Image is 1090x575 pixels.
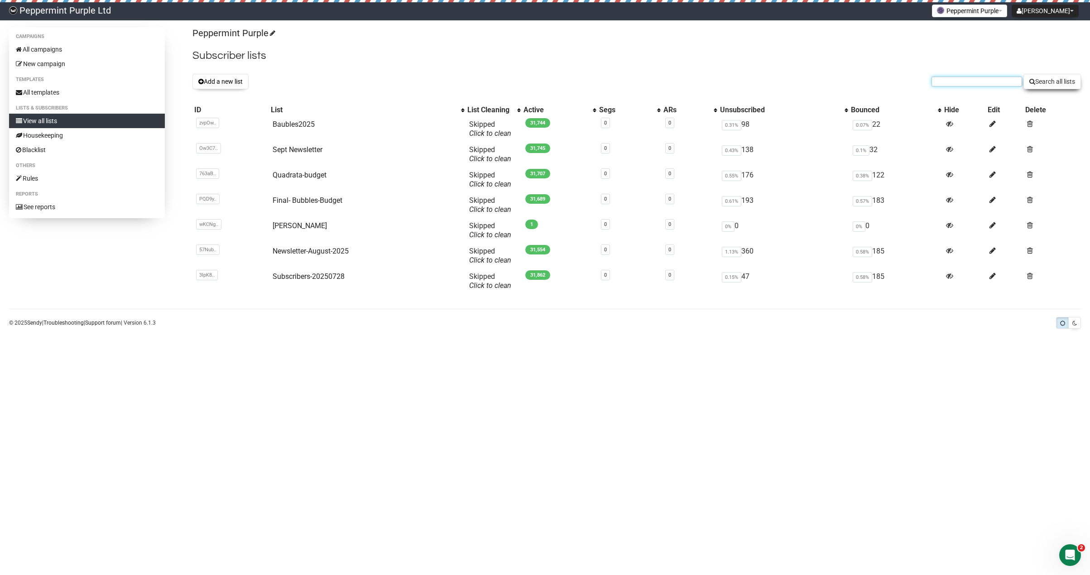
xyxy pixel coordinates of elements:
[9,128,165,143] a: Housekeeping
[604,221,607,227] a: 0
[853,145,869,156] span: 0.1%
[525,169,550,178] span: 31,707
[718,268,850,294] td: 47
[932,5,1007,17] button: Peppermint Purple
[192,48,1081,64] h2: Subscriber lists
[523,105,588,115] div: Active
[466,104,522,116] th: List Cleaning: No sort applied, activate to apply an ascending sort
[1025,105,1079,115] div: Delete
[9,318,156,328] p: © 2025 | | | Version 6.1.3
[269,104,466,116] th: List: No sort applied, activate to apply an ascending sort
[718,116,850,142] td: 98
[469,180,511,188] a: Click to clean
[9,160,165,171] li: Others
[469,281,511,290] a: Click to clean
[27,320,42,326] a: Sendy
[604,171,607,177] a: 0
[668,196,671,202] a: 0
[720,105,840,115] div: Unsubscribed
[849,268,942,294] td: 185
[851,105,933,115] div: Bounced
[849,192,942,218] td: 183
[942,104,986,116] th: Hide: No sort applied, sorting is disabled
[849,142,942,167] td: 32
[718,167,850,192] td: 176
[196,118,219,128] span: zvpOw..
[853,171,872,181] span: 0.38%
[668,272,671,278] a: 0
[1059,544,1081,566] iframe: Intercom live chat
[273,120,315,129] a: Baubles2025
[469,205,511,214] a: Click to clean
[9,171,165,186] a: Rules
[273,272,345,281] a: Subscribers-20250728
[9,200,165,214] a: See reports
[718,104,850,116] th: Unsubscribed: No sort applied, activate to apply an ascending sort
[192,28,274,38] a: Peppermint Purple
[722,120,741,130] span: 0.31%
[525,270,550,280] span: 31,862
[663,105,709,115] div: ARs
[1023,104,1081,116] th: Delete: No sort applied, sorting is disabled
[273,221,327,230] a: [PERSON_NAME]
[722,171,741,181] span: 0.55%
[469,129,511,138] a: Click to clean
[604,272,607,278] a: 0
[273,171,327,179] a: Quadrata-budget
[722,196,741,206] span: 0.61%
[668,171,671,177] a: 0
[9,31,165,42] li: Campaigns
[853,221,865,232] span: 0%
[525,194,550,204] span: 31,689
[525,220,538,229] span: 1
[196,168,219,179] span: 763aB..
[853,120,872,130] span: 0.07%
[9,143,165,157] a: Blacklist
[718,142,850,167] td: 138
[988,105,1021,115] div: Edit
[469,256,511,264] a: Click to clean
[1078,544,1085,551] span: 2
[668,221,671,227] a: 0
[469,230,511,239] a: Click to clean
[718,218,850,243] td: 0
[1023,74,1081,89] button: Search all lists
[196,194,220,204] span: PQD9y..
[469,154,511,163] a: Click to clean
[85,320,121,326] a: Support forum
[469,221,511,239] span: Skipped
[9,6,17,14] img: 8e84c496d3b51a6c2b78e42e4056443a
[196,143,221,153] span: Ow3C7..
[525,144,550,153] span: 31,745
[853,272,872,283] span: 0.58%
[196,244,220,255] span: 57Nub..
[668,120,671,126] a: 0
[192,104,269,116] th: ID: No sort applied, sorting is disabled
[668,145,671,151] a: 0
[986,104,1023,116] th: Edit: No sort applied, sorting is disabled
[196,270,218,280] span: 3IpK8..
[194,105,268,115] div: ID
[469,247,511,264] span: Skipped
[273,247,349,255] a: Newsletter-August-2025
[9,85,165,100] a: All templates
[944,105,984,115] div: Hide
[604,196,607,202] a: 0
[849,243,942,268] td: 185
[604,247,607,253] a: 0
[604,120,607,126] a: 0
[9,103,165,114] li: Lists & subscribers
[9,57,165,71] a: New campaign
[469,145,511,163] span: Skipped
[467,105,513,115] div: List Cleaning
[469,171,511,188] span: Skipped
[192,74,249,89] button: Add a new list
[522,104,597,116] th: Active: No sort applied, activate to apply an ascending sort
[469,196,511,214] span: Skipped
[9,114,165,128] a: View all lists
[273,145,322,154] a: Sept Newsletter
[853,247,872,257] span: 0.58%
[722,272,741,283] span: 0.15%
[469,272,511,290] span: Skipped
[849,218,942,243] td: 0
